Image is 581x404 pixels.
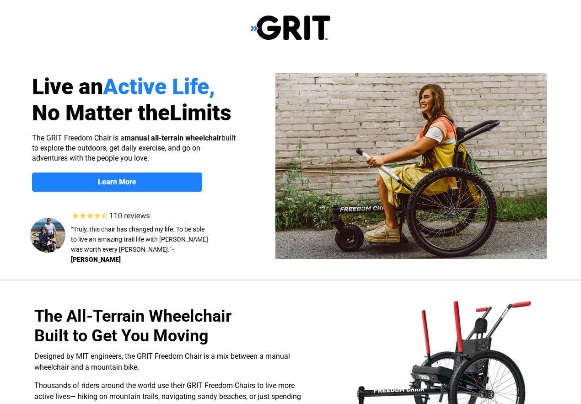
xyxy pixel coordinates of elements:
span: Live an [32,74,103,100]
span: The All-Terrain Wheelchair Built to Get You Moving [34,307,231,345]
span: No Matter the [32,100,170,126]
a: Learn More [32,172,202,192]
span: The GRIT Freedom Chair is a built to explore the outdoors, get daily exercise, and go on adventur... [32,134,236,162]
span: “Truly, this chair has changed my life. To be able to live an amazing trail life with [PERSON_NAM... [71,226,208,253]
span: Active Life, [103,74,215,100]
span: Designed by MIT engineers, the GRIT Freedom Chair is a mix between a manual wheelchair and a moun... [34,352,290,372]
strong: manual all-terrain wheelchair [124,134,221,142]
strong: Learn More [98,178,136,186]
span: Limits [170,100,231,126]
